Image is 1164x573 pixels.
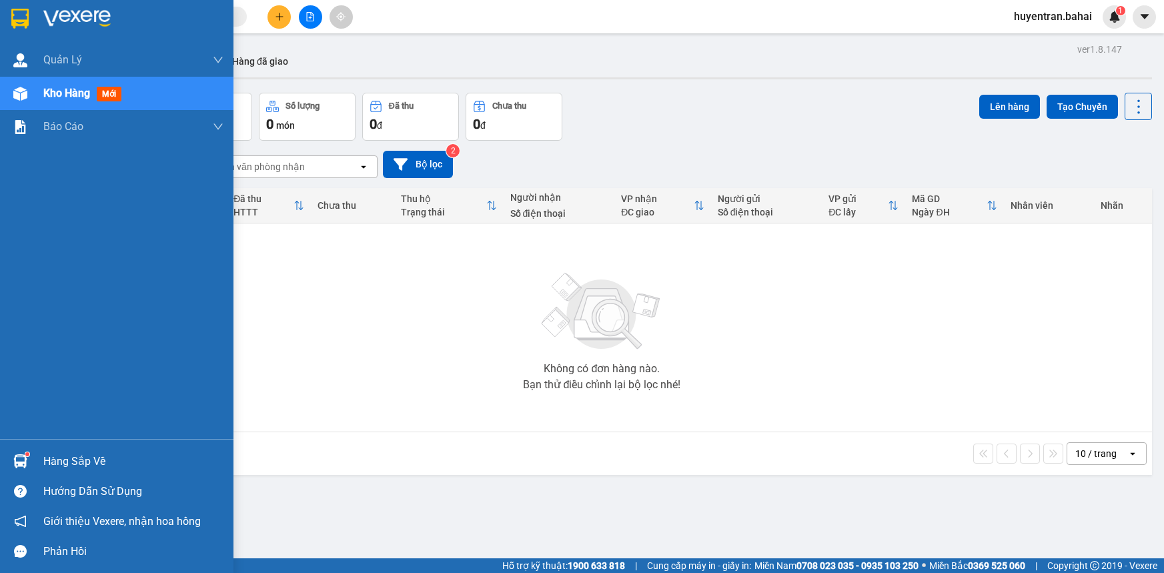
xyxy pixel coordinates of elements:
[389,101,414,111] div: Đã thu
[259,93,356,141] button: Số lượng0món
[370,116,377,132] span: 0
[922,563,926,568] span: ⚪️
[968,560,1025,571] strong: 0369 525 060
[754,558,919,573] span: Miền Nam
[647,558,751,573] span: Cung cấp máy in - giấy in:
[1118,6,1123,15] span: 1
[718,207,816,217] div: Số điện thoại
[523,380,680,390] div: Bạn thử điều chỉnh lại bộ lọc nhé!
[299,5,322,29] button: file-add
[213,121,223,132] span: down
[544,364,660,374] div: Không có đơn hàng nào.
[227,188,310,223] th: Toggle SortBy
[912,207,987,217] div: Ngày ĐH
[213,160,305,173] div: Chọn văn phòng nhận
[466,93,562,141] button: Chưa thu0đ
[43,51,82,68] span: Quản Lý
[1047,95,1118,119] button: Tạo Chuyến
[621,193,693,204] div: VP nhận
[275,12,284,21] span: plus
[25,452,29,456] sup: 1
[929,558,1025,573] span: Miền Bắc
[13,87,27,101] img: warehouse-icon
[912,193,987,204] div: Mã GD
[43,118,83,135] span: Báo cáo
[11,9,29,29] img: logo-vxr
[1011,200,1087,211] div: Nhân viên
[1109,11,1121,23] img: icon-new-feature
[822,188,905,223] th: Toggle SortBy
[377,120,382,131] span: đ
[401,193,486,204] div: Thu hộ
[979,95,1040,119] button: Lên hàng
[1127,448,1138,459] svg: open
[1035,558,1037,573] span: |
[1090,561,1099,570] span: copyright
[318,200,388,211] div: Chưa thu
[394,188,504,223] th: Toggle SortBy
[221,45,299,77] button: Hàng đã giao
[446,144,460,157] sup: 2
[43,482,223,502] div: Hướng dẫn sử dụng
[480,120,486,131] span: đ
[14,545,27,558] span: message
[568,560,625,571] strong: 1900 633 818
[330,5,353,29] button: aim
[266,116,273,132] span: 0
[510,208,608,219] div: Số điện thoại
[233,207,293,217] div: HTTT
[473,116,480,132] span: 0
[1139,11,1151,23] span: caret-down
[1116,6,1125,15] sup: 1
[635,558,637,573] span: |
[401,207,486,217] div: Trạng thái
[285,101,320,111] div: Số lượng
[43,452,223,472] div: Hàng sắp về
[1101,200,1145,211] div: Nhãn
[233,193,293,204] div: Đã thu
[492,101,526,111] div: Chưa thu
[796,560,919,571] strong: 0708 023 035 - 0935 103 250
[13,120,27,134] img: solution-icon
[1003,8,1103,25] span: huyentran.bahai
[336,12,346,21] span: aim
[13,454,27,468] img: warehouse-icon
[14,515,27,528] span: notification
[1077,42,1122,57] div: ver 1.8.147
[306,12,315,21] span: file-add
[43,542,223,562] div: Phản hồi
[358,161,369,172] svg: open
[213,55,223,65] span: down
[905,188,1004,223] th: Toggle SortBy
[718,193,816,204] div: Người gửi
[43,513,201,530] span: Giới thiệu Vexere, nhận hoa hồng
[14,485,27,498] span: question-circle
[383,151,453,178] button: Bộ lọc
[97,87,121,101] span: mới
[614,188,710,223] th: Toggle SortBy
[276,120,295,131] span: món
[828,193,888,204] div: VP gửi
[43,87,90,99] span: Kho hàng
[1133,5,1156,29] button: caret-down
[13,53,27,67] img: warehouse-icon
[510,192,608,203] div: Người nhận
[621,207,693,217] div: ĐC giao
[828,207,888,217] div: ĐC lấy
[502,558,625,573] span: Hỗ trợ kỹ thuật:
[362,93,459,141] button: Đã thu0đ
[267,5,291,29] button: plus
[535,265,668,358] img: svg+xml;base64,PHN2ZyBjbGFzcz0ibGlzdC1wbHVnX19zdmciIHhtbG5zPSJodHRwOi8vd3d3LnczLm9yZy8yMDAwL3N2Zy...
[1075,447,1117,460] div: 10 / trang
